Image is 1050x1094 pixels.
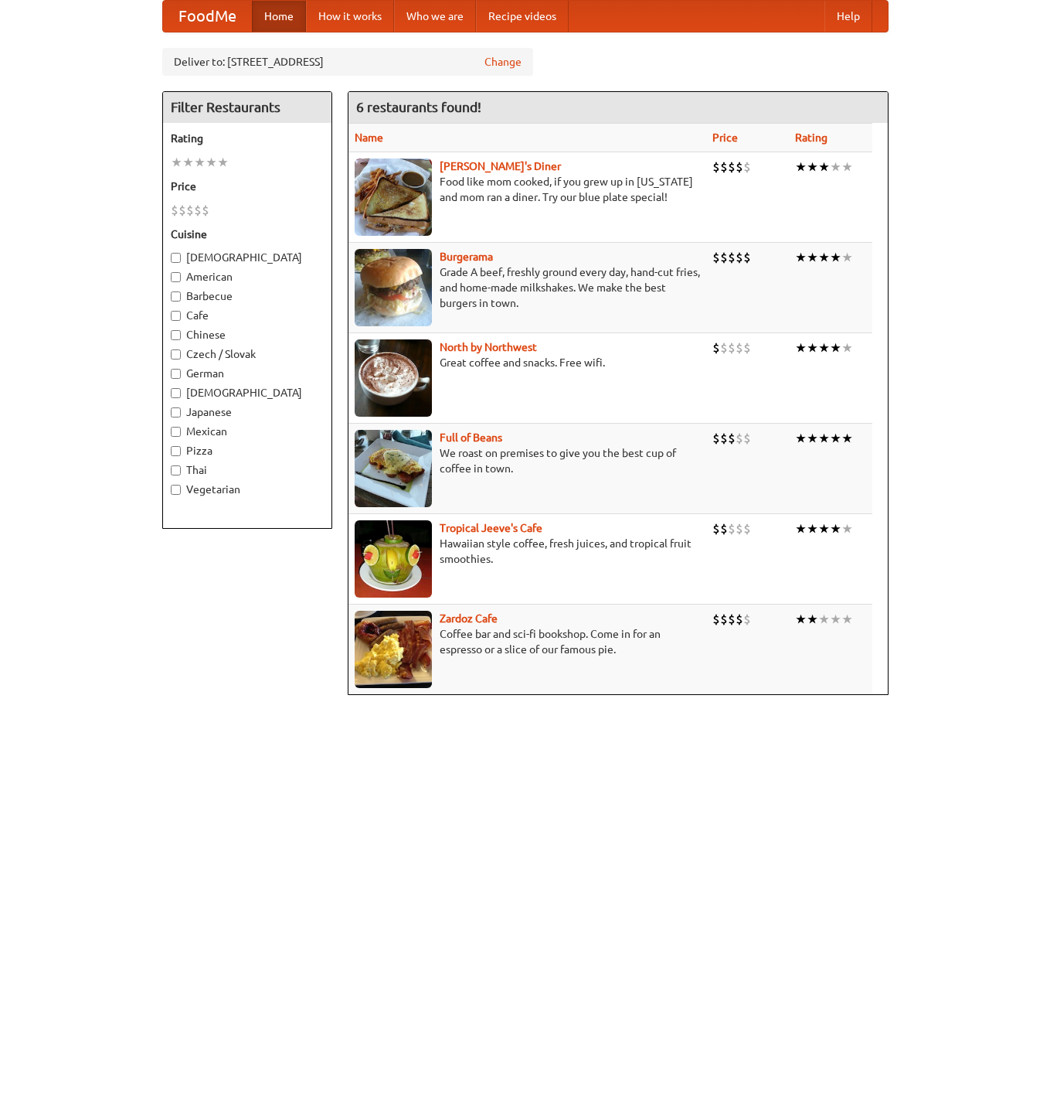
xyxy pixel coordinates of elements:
[484,54,522,70] a: Change
[743,520,751,537] li: $
[743,339,751,356] li: $
[841,339,853,356] li: ★
[736,249,743,266] li: $
[162,48,533,76] div: Deliver to: [STREET_ADDRESS]
[194,202,202,219] li: $
[171,250,324,265] label: [DEMOGRAPHIC_DATA]
[841,430,853,447] li: ★
[743,611,751,628] li: $
[171,346,324,362] label: Czech / Slovak
[171,288,324,304] label: Barbecue
[355,611,432,688] img: zardoz.jpg
[355,174,700,205] p: Food like mom cooked, if you grew up in [US_STATE] and mom ran a diner. Try our blue plate special!
[830,249,841,266] li: ★
[712,520,720,537] li: $
[743,158,751,176] li: $
[171,462,324,478] label: Thai
[186,202,194,219] li: $
[728,158,736,176] li: $
[206,154,217,171] li: ★
[841,249,853,266] li: ★
[795,611,807,628] li: ★
[171,330,181,340] input: Chinese
[720,249,728,266] li: $
[841,520,853,537] li: ★
[171,272,181,282] input: American
[355,131,383,144] a: Name
[736,339,743,356] li: $
[795,339,807,356] li: ★
[394,1,476,32] a: Who we are
[171,311,181,321] input: Cafe
[830,430,841,447] li: ★
[355,158,432,236] img: sallys.jpg
[830,520,841,537] li: ★
[841,611,853,628] li: ★
[178,202,186,219] li: $
[712,339,720,356] li: $
[841,158,853,176] li: ★
[830,339,841,356] li: ★
[171,482,324,497] label: Vegetarian
[355,430,432,507] img: beans.jpg
[171,424,324,439] label: Mexican
[736,158,743,176] li: $
[728,611,736,628] li: $
[720,520,728,537] li: $
[818,249,830,266] li: ★
[736,520,743,537] li: $
[171,154,182,171] li: ★
[830,611,841,628] li: ★
[720,430,728,447] li: $
[728,430,736,447] li: $
[795,520,807,537] li: ★
[818,611,830,628] li: ★
[712,131,738,144] a: Price
[171,485,181,495] input: Vegetarian
[728,249,736,266] li: $
[171,327,324,343] label: Chinese
[476,1,569,32] a: Recipe videos
[728,339,736,356] li: $
[171,253,181,263] input: [DEMOGRAPHIC_DATA]
[355,355,700,370] p: Great coffee and snacks. Free wifi.
[712,430,720,447] li: $
[252,1,306,32] a: Home
[171,427,181,437] input: Mexican
[171,269,324,285] label: American
[171,388,181,398] input: [DEMOGRAPHIC_DATA]
[720,611,728,628] li: $
[440,522,542,534] a: Tropical Jeeve's Cafe
[171,291,181,302] input: Barbecue
[830,158,841,176] li: ★
[355,339,432,417] img: north.jpg
[440,160,561,172] a: [PERSON_NAME]'s Diner
[171,446,181,456] input: Pizza
[728,520,736,537] li: $
[440,612,498,625] a: Zardoz Cafe
[807,249,818,266] li: ★
[712,158,720,176] li: $
[171,465,181,475] input: Thai
[795,249,807,266] li: ★
[355,264,700,311] p: Grade A beef, freshly ground every day, hand-cut fries, and home-made milkshakes. We make the bes...
[355,249,432,326] img: burgerama.jpg
[824,1,872,32] a: Help
[171,227,324,242] h5: Cuisine
[356,100,481,114] ng-pluralize: 6 restaurants found!
[171,179,324,194] h5: Price
[440,250,493,263] a: Burgerama
[355,626,700,657] p: Coffee bar and sci-fi bookshop. Come in for an espresso or a slice of our famous pie.
[355,445,700,476] p: We roast on premises to give you the best cup of coffee in town.
[355,520,432,598] img: jeeves.jpg
[440,431,502,444] a: Full of Beans
[807,339,818,356] li: ★
[171,443,324,458] label: Pizza
[171,308,324,323] label: Cafe
[736,430,743,447] li: $
[795,131,827,144] a: Rating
